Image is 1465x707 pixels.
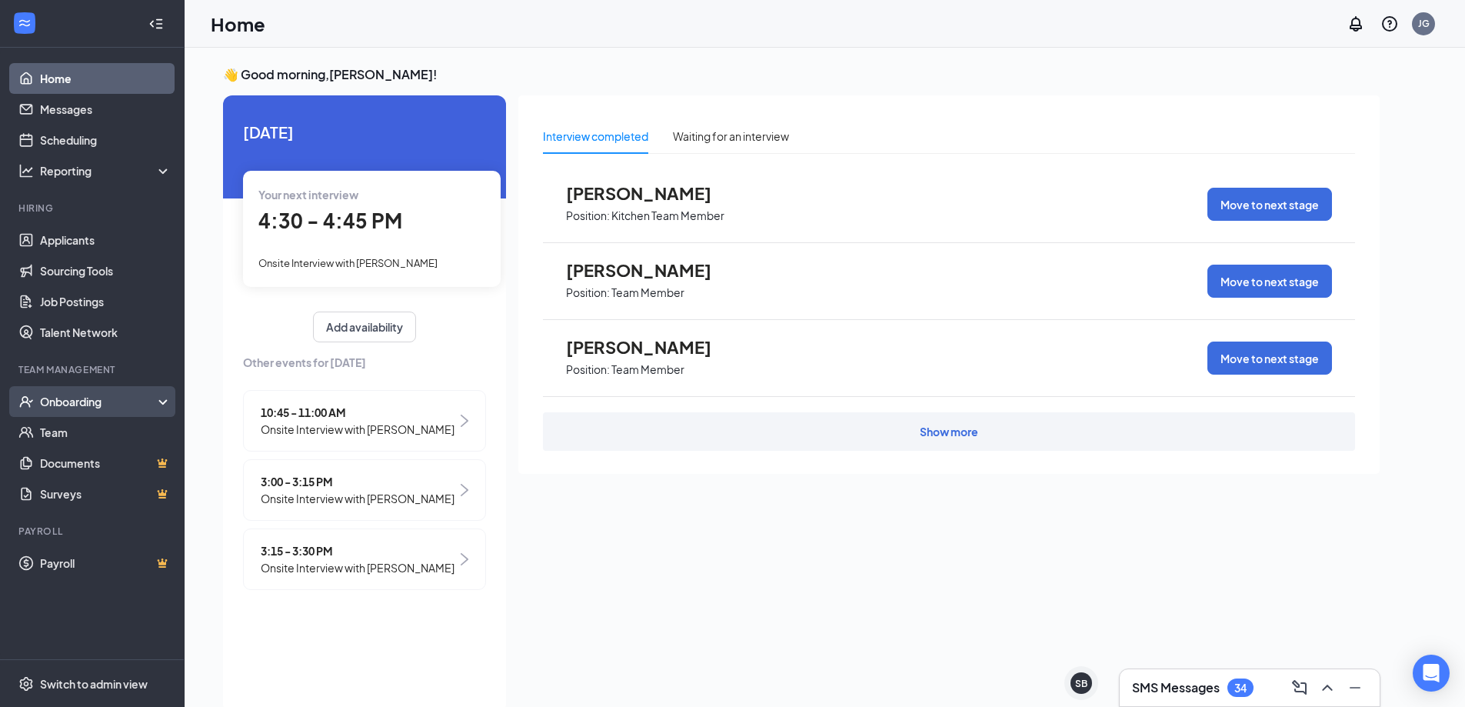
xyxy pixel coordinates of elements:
[243,120,486,144] span: [DATE]
[1346,679,1364,697] svg: Minimize
[261,490,454,507] span: Onsite Interview with [PERSON_NAME]
[18,163,34,178] svg: Analysis
[566,285,610,300] p: Position:
[223,66,1380,83] h3: 👋 Good morning, [PERSON_NAME] !
[543,128,648,145] div: Interview completed
[40,63,171,94] a: Home
[261,559,454,576] span: Onsite Interview with [PERSON_NAME]
[40,394,158,409] div: Onboarding
[17,15,32,31] svg: WorkstreamLogo
[566,337,735,357] span: [PERSON_NAME]
[18,676,34,692] svg: Settings
[1290,679,1309,697] svg: ComposeMessage
[40,225,171,255] a: Applicants
[1347,15,1365,33] svg: Notifications
[40,448,171,479] a: DocumentsCrown
[18,202,168,215] div: Hiring
[566,208,610,223] p: Position:
[261,542,454,559] span: 3:15 - 3:30 PM
[40,286,171,317] a: Job Postings
[243,354,486,371] span: Other events for [DATE]
[40,479,171,509] a: SurveysCrown
[1234,682,1247,695] div: 34
[261,473,454,490] span: 3:00 - 3:15 PM
[673,128,789,145] div: Waiting for an interview
[1318,679,1337,697] svg: ChevronUp
[1315,675,1340,700] button: ChevronUp
[1287,675,1312,700] button: ComposeMessage
[40,548,171,579] a: PayrollCrown
[148,16,164,32] svg: Collapse
[40,676,148,692] div: Switch to admin view
[611,285,684,300] p: Team Member
[1418,17,1430,30] div: JG
[258,188,358,202] span: Your next interview
[920,424,978,439] div: Show more
[313,312,416,342] button: Add availability
[611,362,684,377] p: Team Member
[40,417,171,448] a: Team
[1075,677,1087,690] div: SB
[211,11,265,37] h1: Home
[18,525,168,538] div: Payroll
[18,363,168,376] div: Team Management
[258,257,438,269] span: Onsite Interview with [PERSON_NAME]
[40,163,172,178] div: Reporting
[40,125,171,155] a: Scheduling
[1207,265,1332,298] button: Move to next stage
[1132,679,1220,696] h3: SMS Messages
[261,421,454,438] span: Onsite Interview with [PERSON_NAME]
[1380,15,1399,33] svg: QuestionInfo
[40,317,171,348] a: Talent Network
[18,394,34,409] svg: UserCheck
[40,255,171,286] a: Sourcing Tools
[1343,675,1367,700] button: Minimize
[566,260,735,280] span: [PERSON_NAME]
[566,362,610,377] p: Position:
[566,183,735,203] span: [PERSON_NAME]
[40,94,171,125] a: Messages
[1413,655,1450,692] div: Open Intercom Messenger
[1207,342,1332,375] button: Move to next stage
[611,208,724,223] p: Kitchen Team Member
[1207,188,1332,221] button: Move to next stage
[258,208,402,233] span: 4:30 - 4:45 PM
[261,404,454,421] span: 10:45 - 11:00 AM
